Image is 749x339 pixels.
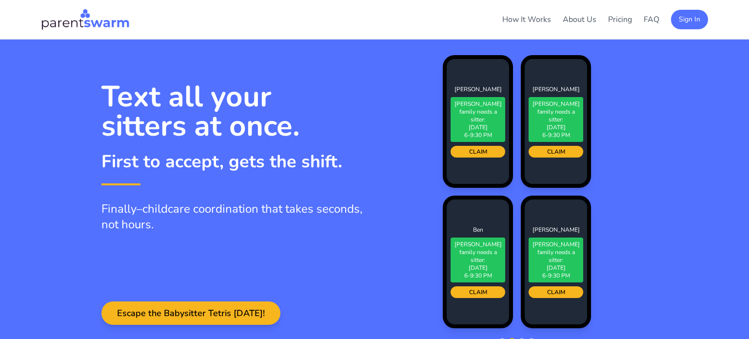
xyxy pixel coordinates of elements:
[529,226,583,234] p: [PERSON_NAME]
[532,131,580,139] p: 6-9:30 PM
[451,146,505,158] div: CLAIM
[451,286,505,298] div: CLAIM
[453,264,502,272] p: [DATE]
[101,308,280,319] a: Escape the Babysitter Tetris [DATE]!
[453,240,502,264] p: [PERSON_NAME] family needs a sitter:
[41,8,130,31] img: Parentswarm Logo
[532,240,580,264] p: [PERSON_NAME] family needs a sitter:
[101,301,280,325] button: Escape the Babysitter Tetris [DATE]!
[453,123,502,131] p: [DATE]
[451,226,505,234] p: Ben
[529,85,583,93] p: [PERSON_NAME]
[563,14,596,25] a: About Us
[453,100,502,123] p: [PERSON_NAME] family needs a sitter:
[453,272,502,279] p: 6-9:30 PM
[532,264,580,272] p: [DATE]
[502,14,551,25] a: How It Works
[671,10,708,29] button: Sign In
[532,272,580,279] p: 6-9:30 PM
[532,123,580,131] p: [DATE]
[451,85,505,93] p: [PERSON_NAME]
[608,14,632,25] a: Pricing
[453,131,502,139] p: 6-9:30 PM
[644,14,659,25] a: FAQ
[529,146,583,158] div: CLAIM
[532,100,580,123] p: [PERSON_NAME] family needs a sitter:
[529,286,583,298] div: CLAIM
[671,14,708,24] a: Sign In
